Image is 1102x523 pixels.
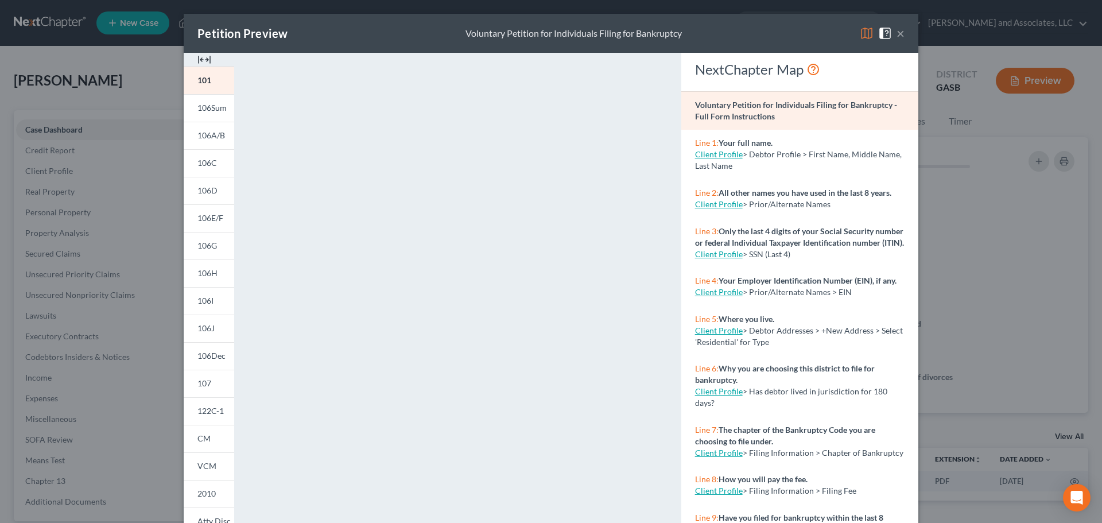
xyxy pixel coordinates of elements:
a: 101 [184,67,234,94]
span: 122C-1 [197,406,224,416]
a: Client Profile [695,386,743,396]
strong: Voluntary Petition for Individuals Filing for Bankruptcy - Full Form Instructions [695,100,897,121]
a: Client Profile [695,199,743,209]
a: 106Sum [184,94,234,122]
span: 106C [197,158,217,168]
div: NextChapter Map [695,60,905,79]
a: Client Profile [695,249,743,259]
a: 106I [184,287,234,315]
span: > Filing Information > Filing Fee [743,486,856,495]
span: Line 5: [695,314,719,324]
span: Line 9: [695,513,719,522]
img: expand-e0f6d898513216a626fdd78e52531dac95497ffd26381d4c15ee2fc46db09dca.svg [197,53,211,67]
a: VCM [184,452,234,480]
a: 106G [184,232,234,259]
span: 106D [197,185,218,195]
a: 106A/B [184,122,234,149]
span: > Prior/Alternate Names [743,199,831,209]
a: Client Profile [695,486,743,495]
span: Line 8: [695,474,719,484]
strong: Only the last 4 digits of your Social Security number or federal Individual Taxpayer Identificati... [695,226,904,247]
a: CM [184,425,234,452]
a: 106E/F [184,204,234,232]
button: × [897,26,905,40]
a: Client Profile [695,448,743,458]
span: 106A/B [197,130,225,140]
a: 106Dec [184,342,234,370]
strong: Your Employer Identification Number (EIN), if any. [719,276,897,285]
span: CM [197,433,211,443]
span: VCM [197,461,216,471]
a: Client Profile [695,326,743,335]
a: 122C-1 [184,397,234,425]
div: Petition Preview [197,25,288,41]
span: > Debtor Profile > First Name, Middle Name, Last Name [695,149,902,171]
div: Open Intercom Messenger [1063,484,1091,512]
div: Voluntary Petition for Individuals Filing for Bankruptcy [465,27,682,40]
img: help-close-5ba153eb36485ed6c1ea00a893f15db1cb9b99d6cae46e1a8edb6c62d00a1a76.svg [878,26,892,40]
span: Line 6: [695,363,719,373]
span: 107 [197,378,211,388]
a: 106H [184,259,234,287]
span: > Debtor Addresses > +New Address > Select 'Residential' for Type [695,326,903,347]
span: Line 4: [695,276,719,285]
span: > Prior/Alternate Names > EIN [743,287,852,297]
span: 106Dec [197,351,226,361]
span: 106H [197,268,218,278]
strong: Your full name. [719,138,773,148]
strong: All other names you have used in the last 8 years. [719,188,891,197]
img: map-eea8200ae884c6f1103ae1953ef3d486a96c86aabb227e865a55264e3737af1f.svg [860,26,874,40]
strong: The chapter of the Bankruptcy Code you are choosing to file under. [695,425,875,446]
span: Line 7: [695,425,719,435]
strong: Why you are choosing this district to file for bankruptcy. [695,363,875,385]
a: 106D [184,177,234,204]
a: 106J [184,315,234,342]
span: 106G [197,241,217,250]
span: Line 3: [695,226,719,236]
a: 107 [184,370,234,397]
span: Line 1: [695,138,719,148]
span: Line 2: [695,188,719,197]
span: > Filing Information > Chapter of Bankruptcy [743,448,903,458]
span: > Has debtor lived in jurisdiction for 180 days? [695,386,887,408]
strong: How you will pay the fee. [719,474,808,484]
span: 101 [197,75,211,85]
a: Client Profile [695,149,743,159]
span: > SSN (Last 4) [743,249,790,259]
a: 106C [184,149,234,177]
span: 106E/F [197,213,223,223]
a: Client Profile [695,287,743,297]
span: 2010 [197,489,216,498]
a: 2010 [184,480,234,507]
strong: Where you live. [719,314,774,324]
span: 106J [197,323,215,333]
span: 106I [197,296,214,305]
span: 106Sum [197,103,227,113]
